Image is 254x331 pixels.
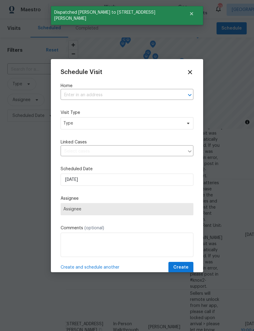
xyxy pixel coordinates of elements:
[61,139,87,145] span: Linked Cases
[84,226,104,230] span: (optional)
[61,166,193,172] label: Scheduled Date
[168,262,193,273] button: Create
[61,110,193,116] label: Visit Type
[61,225,193,231] label: Comments
[61,264,119,270] span: Create and schedule another
[61,195,193,202] label: Assignee
[61,90,176,100] input: Enter in an address
[61,83,193,89] label: Home
[61,174,193,186] input: M/D/YYYY
[185,91,194,99] button: Open
[173,264,189,271] span: Create
[187,69,193,76] span: Close
[182,8,202,20] button: Close
[61,147,184,156] input: Select cases
[63,120,182,126] span: Type
[61,69,102,75] span: Schedule Visit
[51,6,182,25] span: Dispatched [PERSON_NAME] to [STREET_ADDRESS][PERSON_NAME]
[63,207,191,212] span: Assignee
